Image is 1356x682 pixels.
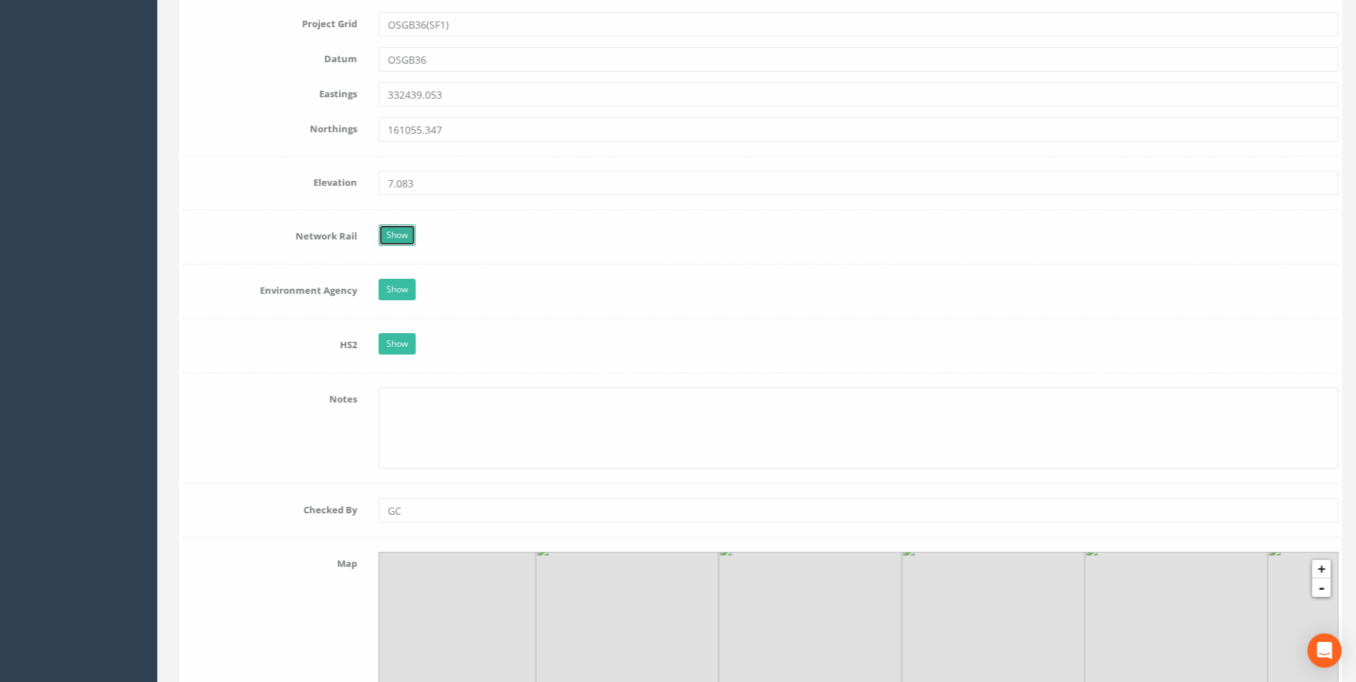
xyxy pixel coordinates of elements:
label: Notes [168,387,364,406]
label: Network Rail [168,224,364,243]
label: Project Grid [168,12,364,31]
label: HS2 [168,333,364,352]
label: Environment Agency [168,279,364,297]
label: Checked By [168,498,364,517]
label: Datum [168,47,364,66]
div: Open Intercom Messenger [1307,633,1342,668]
label: Map [168,552,364,570]
a: Show [375,224,412,246]
a: Show [375,279,412,300]
label: Elevation [168,171,364,189]
label: Northings [168,117,364,136]
a: - [1308,578,1327,597]
a: Show [375,333,412,355]
label: Eastings [168,82,364,101]
a: + [1308,560,1327,578]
